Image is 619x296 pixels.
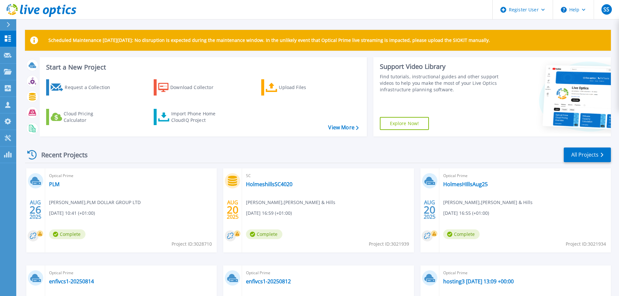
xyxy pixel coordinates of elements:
span: SC [246,172,410,179]
a: Download Collector [154,79,226,96]
span: SS [603,7,609,12]
a: enfivcs1-20250814 [49,278,94,285]
span: Optical Prime [49,172,213,179]
span: Project ID: 3021934 [566,240,606,248]
span: Complete [49,229,85,239]
a: enfivcs1-20250812 [246,278,291,285]
div: Support Video Library [380,62,501,71]
span: Optical Prime [443,172,607,179]
span: 26 [30,207,41,212]
a: HolmeshillsSC4020 [246,181,292,187]
span: Project ID: 3028710 [172,240,212,248]
p: Scheduled Maintenance [DATE][DATE]: No disruption is expected during the maintenance window. In t... [48,38,490,43]
span: Optical Prime [49,269,213,277]
a: Explore Now! [380,117,429,130]
span: [PERSON_NAME] , PLM DOLLAR GROUP LTD [49,199,141,206]
span: [DATE] 10:41 (+01:00) [49,210,95,217]
span: [DATE] 16:55 (+01:00) [443,210,489,217]
div: Request a Collection [65,81,117,94]
span: 20 [227,207,239,212]
a: hosting3 [DATE] 13:09 +00:00 [443,278,514,285]
div: AUG 2025 [226,198,239,222]
a: All Projects [564,148,611,162]
span: Complete [246,229,282,239]
a: Request a Collection [46,79,119,96]
a: PLM [49,181,59,187]
span: Optical Prime [443,269,607,277]
div: Import Phone Home CloudIQ Project [171,110,222,123]
span: [PERSON_NAME] , [PERSON_NAME] & Hills [246,199,335,206]
span: [DATE] 16:59 (+01:00) [246,210,292,217]
a: View More [328,124,358,131]
span: 20 [424,207,435,212]
a: Upload Files [261,79,334,96]
div: Recent Projects [25,147,97,163]
div: Find tutorials, instructional guides and other support videos to help you make the most of your L... [380,73,501,93]
div: AUG 2025 [423,198,436,222]
span: [PERSON_NAME] , [PERSON_NAME] & Hills [443,199,533,206]
span: Optical Prime [246,269,410,277]
span: Project ID: 3021939 [369,240,409,248]
a: Cloud Pricing Calculator [46,109,119,125]
div: Cloud Pricing Calculator [64,110,116,123]
div: Upload Files [279,81,331,94]
h3: Start a New Project [46,64,358,71]
div: Download Collector [170,81,222,94]
span: Complete [443,229,480,239]
div: AUG 2025 [29,198,42,222]
a: HolmesHIllsAug25 [443,181,488,187]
